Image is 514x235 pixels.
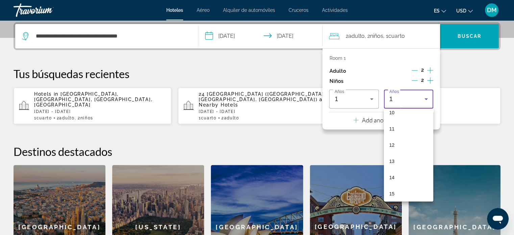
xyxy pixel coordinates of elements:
mat-option: 13 years old [384,153,433,169]
span: 13 [389,157,395,165]
mat-option: 11 years old [384,121,433,137]
iframe: Button to launch messaging window [487,208,509,230]
mat-option: 14 years old [384,169,433,186]
mat-option: 15 years old [384,186,433,202]
span: 14 [389,173,395,182]
mat-option: 12 years old [384,137,433,153]
span: 10 [389,109,395,117]
span: 15 [389,190,395,198]
span: 11 [389,125,395,133]
span: 12 [389,141,395,149]
mat-option: 10 years old [384,104,433,121]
